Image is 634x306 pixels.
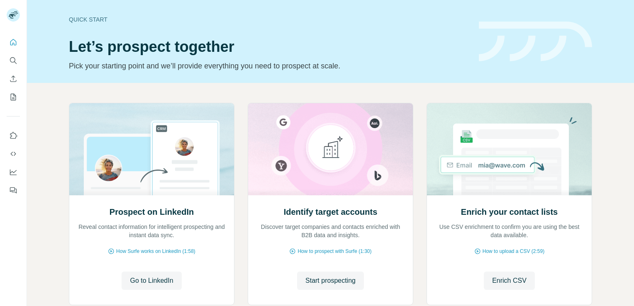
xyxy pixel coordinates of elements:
[7,90,20,104] button: My lists
[248,103,413,195] img: Identify target accounts
[479,22,592,62] img: banner
[297,248,371,255] span: How to prospect with Surfe (1:30)
[69,60,469,72] p: Pick your starting point and we’ll provide everything you need to prospect at scale.
[116,248,195,255] span: How Surfe works on LinkedIn (1:58)
[69,103,234,195] img: Prospect on LinkedIn
[483,248,544,255] span: How to upload a CSV (2:59)
[130,276,173,286] span: Go to LinkedIn
[7,165,20,180] button: Dashboard
[256,223,405,239] p: Discover target companies and contacts enriched with B2B data and insights.
[122,272,181,290] button: Go to LinkedIn
[78,223,226,239] p: Reveal contact information for intelligent prospecting and instant data sync.
[110,206,194,218] h2: Prospect on LinkedIn
[427,103,592,195] img: Enrich your contact lists
[461,206,558,218] h2: Enrich your contact lists
[7,146,20,161] button: Use Surfe API
[69,39,469,55] h1: Let’s prospect together
[492,276,527,286] span: Enrich CSV
[7,183,20,198] button: Feedback
[297,272,364,290] button: Start prospecting
[284,206,378,218] h2: Identify target accounts
[484,272,535,290] button: Enrich CSV
[7,53,20,68] button: Search
[7,128,20,143] button: Use Surfe on LinkedIn
[69,15,469,24] div: Quick start
[7,71,20,86] button: Enrich CSV
[7,35,20,50] button: Quick start
[305,276,356,286] span: Start prospecting
[435,223,583,239] p: Use CSV enrichment to confirm you are using the best data available.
